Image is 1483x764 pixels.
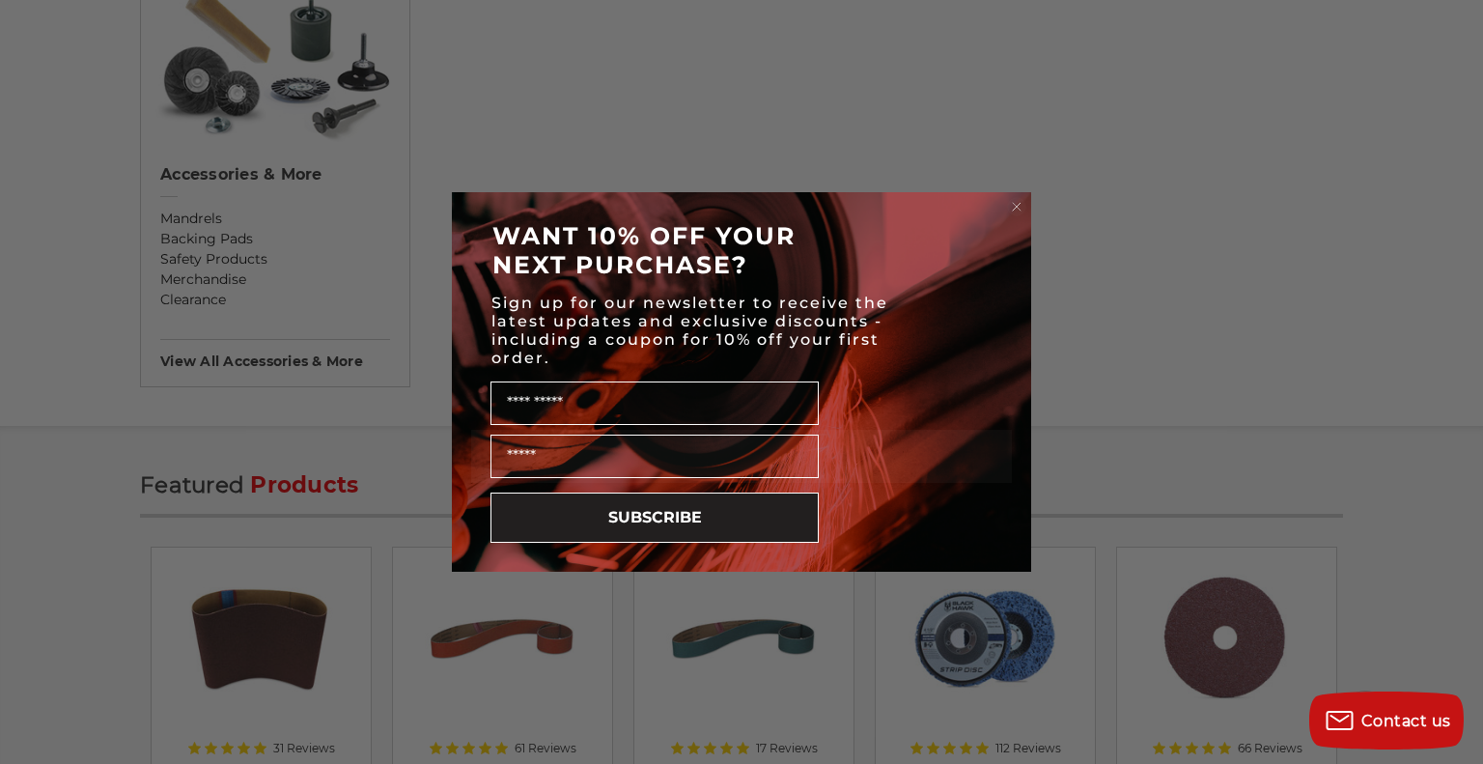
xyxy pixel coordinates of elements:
[490,493,819,543] button: SUBSCRIBE
[492,221,796,279] span: WANT 10% OFF YOUR NEXT PURCHASE?
[1361,712,1451,730] span: Contact us
[490,435,819,478] input: Email
[491,294,888,367] span: Sign up for our newsletter to receive the latest updates and exclusive discounts - including a co...
[1007,197,1026,216] button: Close dialog
[1309,692,1464,750] button: Contact us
